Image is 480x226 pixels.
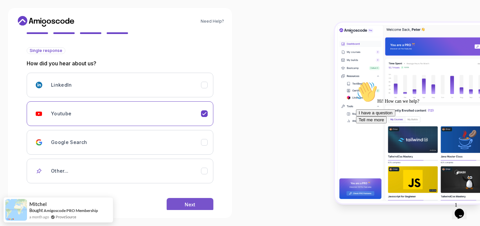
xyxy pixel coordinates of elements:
h3: LinkedIn [51,82,72,88]
a: ProveSource [56,214,76,220]
button: LinkedIn [27,73,213,97]
button: I have a question [3,31,42,38]
span: Hi! How can we help? [3,20,66,25]
button: Other... [27,159,213,183]
a: Amigoscode PRO Membership [44,208,98,213]
img: :wave: [3,3,24,24]
div: 👋Hi! How can we help?I have a questionTell me more [3,3,123,45]
span: Single response [30,48,62,53]
img: Amigoscode Dashboard [335,23,480,203]
span: Mitchel [29,201,47,207]
button: Next [167,198,213,211]
h3: Youtube [51,110,71,117]
iframe: chat widget [353,79,473,196]
span: a month ago [29,214,49,220]
p: How did you hear about us? [27,59,213,67]
img: provesource social proof notification image [5,199,27,221]
button: Google Search [27,130,213,155]
a: Home link [16,16,76,27]
button: Tell me more [3,38,33,45]
a: Need Help? [201,19,224,24]
div: Next [185,201,195,208]
iframe: chat widget [452,199,473,219]
h3: Google Search [51,139,87,146]
span: Bought [29,208,43,213]
button: Youtube [27,101,213,126]
h3: Other... [51,168,69,174]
